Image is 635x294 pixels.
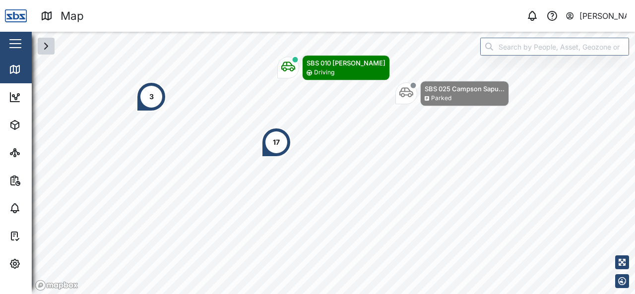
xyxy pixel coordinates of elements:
div: Map marker [277,55,390,80]
div: SBS 025 Campson Sapu... [425,84,505,94]
img: Main Logo [5,5,27,27]
canvas: Map [32,32,635,294]
div: 17 [273,137,280,148]
div: Map marker [136,82,166,112]
div: Map [61,7,84,25]
div: Driving [314,68,334,77]
div: Map marker [261,127,291,157]
div: Assets [26,119,57,130]
div: Tasks [26,231,53,241]
div: Dashboard [26,92,70,103]
div: Alarms [26,203,57,214]
div: Sites [26,147,50,158]
button: [PERSON_NAME] [565,9,627,23]
a: Mapbox logo [35,280,78,291]
div: Reports [26,175,60,186]
div: Map marker [395,81,509,106]
input: Search by People, Asset, Geozone or Place [480,38,629,56]
div: 3 [149,91,154,102]
div: Settings [26,258,61,269]
div: Map [26,64,48,75]
div: [PERSON_NAME] [579,10,627,22]
div: SBS 010 [PERSON_NAME] [307,58,385,68]
div: Parked [431,94,451,103]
